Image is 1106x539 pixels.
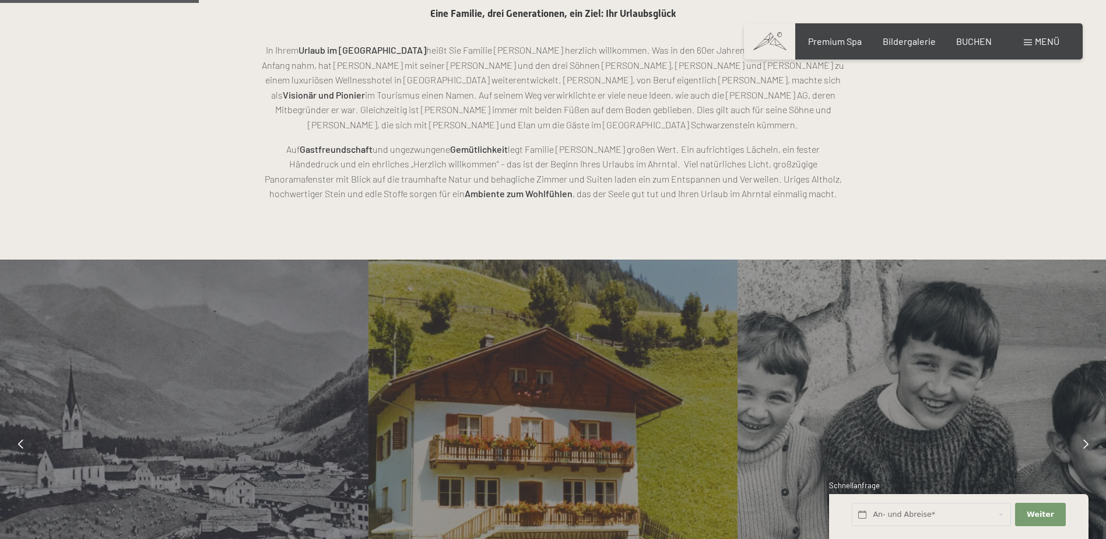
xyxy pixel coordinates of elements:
[1027,509,1054,520] span: Weiter
[430,8,676,19] span: Eine Familie, drei Generationen, ein Ziel: Ihr Urlaubsglück
[465,188,573,199] strong: Ambiente zum Wohlfühlen
[956,36,992,47] a: BUCHEN
[300,143,373,155] strong: Gastfreundschaft
[262,43,845,132] p: In Ihrem heißt Sie Familie [PERSON_NAME] herzlich willkommen. Was in den 60er Jahren als kleines ...
[262,142,845,201] p: Auf und ungezwungene legt Familie [PERSON_NAME] großen Wert. Ein aufrichtiges Lächeln, ein fester...
[299,44,426,55] strong: Urlaub im [GEOGRAPHIC_DATA]
[283,89,365,100] strong: Visionär und Pionier
[1015,503,1065,527] button: Weiter
[450,143,508,155] strong: Gemütlichkeit
[808,36,862,47] a: Premium Spa
[829,481,880,490] span: Schnellanfrage
[883,36,936,47] a: Bildergalerie
[1035,36,1059,47] span: Menü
